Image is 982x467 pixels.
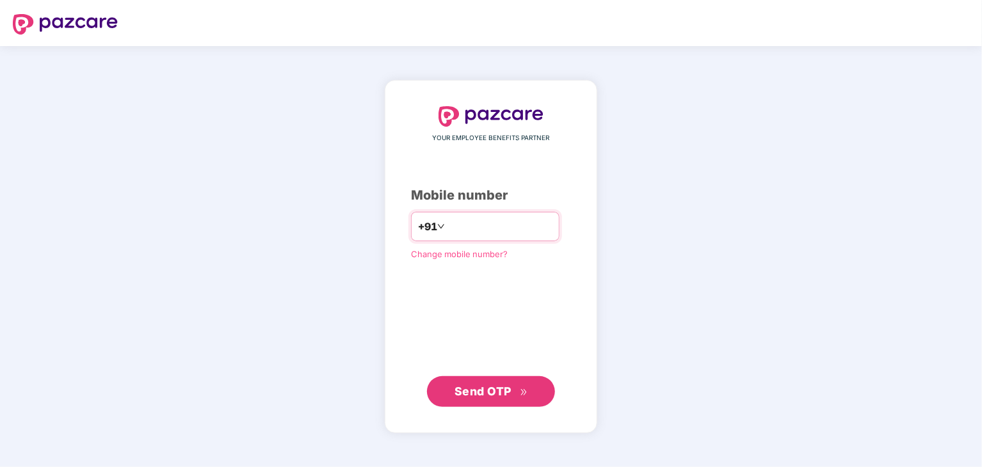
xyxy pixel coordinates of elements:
[433,133,550,143] span: YOUR EMPLOYEE BENEFITS PARTNER
[439,106,543,127] img: logo
[411,186,571,205] div: Mobile number
[520,388,528,397] span: double-right
[411,249,508,259] a: Change mobile number?
[455,384,511,398] span: Send OTP
[13,14,118,35] img: logo
[427,376,555,407] button: Send OTPdouble-right
[437,223,445,230] span: down
[418,219,437,235] span: +91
